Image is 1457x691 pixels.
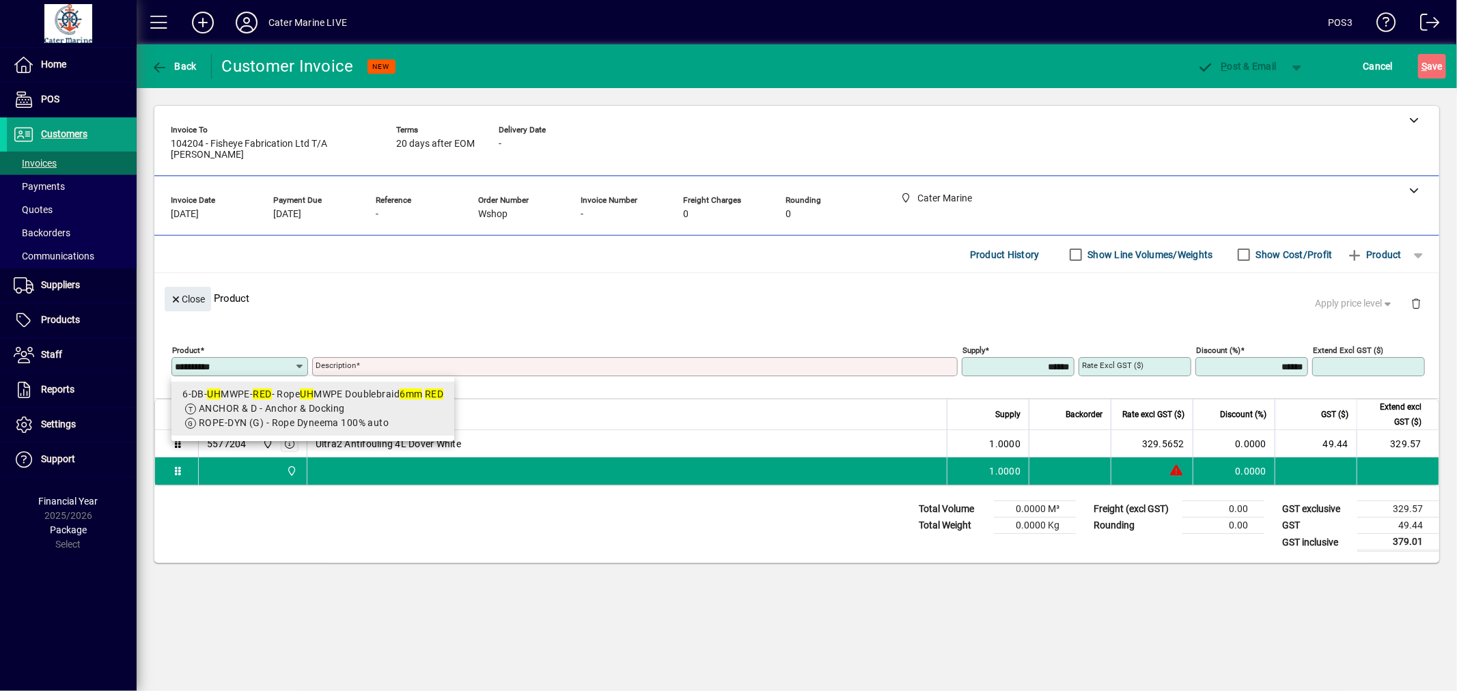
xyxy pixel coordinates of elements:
button: Apply price level [1310,292,1400,316]
span: POS [41,94,59,104]
td: GST inclusive [1275,534,1357,551]
span: - [499,139,501,150]
a: Products [7,303,137,337]
a: Backorders [7,221,137,244]
mat-label: Discount (%) [1196,345,1240,355]
span: ROPE-DYN (G) - Rope Dyneema 100% auto [199,417,389,428]
button: Cancel [1360,54,1397,79]
button: Product History [965,242,1045,267]
td: 0.00 [1182,518,1264,534]
span: 0 [683,209,689,220]
mat-label: Rate excl GST ($) [1082,361,1143,370]
span: Supply [995,407,1021,422]
a: Knowledge Base [1366,3,1396,47]
span: Rate excl GST ($) [1122,407,1184,422]
button: Add [181,10,225,35]
span: - [376,209,378,220]
span: Close [170,288,206,311]
a: Payments [7,175,137,198]
span: S [1421,61,1427,72]
em: UH [300,389,314,399]
td: 329.57 [1357,501,1439,518]
span: Backorders [14,227,70,238]
td: 49.44 [1275,430,1357,457]
td: 0.00 [1182,501,1264,518]
span: Extend excl GST ($) [1365,399,1421,429]
span: GST ($) [1321,407,1348,422]
a: Communications [7,244,137,268]
em: UH [207,389,221,399]
a: Settings [7,408,137,442]
span: Ultra2 Antifouling 4L Dover White [316,437,461,451]
span: P [1221,61,1227,72]
span: Payments [14,181,65,192]
span: Home [41,59,66,70]
td: Rounding [1087,518,1182,534]
button: Back [148,54,200,79]
span: ave [1421,55,1443,77]
span: Cater Marine [283,464,299,479]
span: 1.0000 [990,437,1021,451]
em: 6mm [400,389,422,399]
td: 379.01 [1357,534,1439,551]
em: RED [253,389,271,399]
span: - [581,209,583,220]
mat-option: 6-DB-UHMWPE-RED - Rope UHMWPE Doublebraid 6mm RED [171,382,454,436]
span: Products [41,314,80,325]
a: Reports [7,373,137,407]
span: Package [50,524,87,535]
span: [DATE] [273,209,301,220]
span: Back [151,61,197,72]
span: Backorder [1066,407,1102,422]
mat-label: Extend excl GST ($) [1313,345,1383,355]
label: Show Line Volumes/Weights [1085,248,1213,262]
label: Show Cost/Profit [1253,248,1333,262]
span: Wshop [478,209,508,220]
td: Total Volume [912,501,994,518]
td: Freight (excl GST) [1087,501,1182,518]
a: Quotes [7,198,137,221]
span: 20 days after EOM [396,139,475,150]
span: Suppliers [41,279,80,290]
mat-label: Supply [962,345,985,355]
button: Delete [1400,287,1432,320]
a: Staff [7,338,137,372]
span: Support [41,453,75,464]
div: 329.5652 [1120,437,1184,451]
td: 0.0000 [1193,430,1275,457]
app-page-header-button: Close [161,292,214,305]
td: Total Weight [912,518,994,534]
span: Reports [41,384,74,395]
td: GST exclusive [1275,501,1357,518]
td: 0.0000 M³ [994,501,1076,518]
td: 0.0000 Kg [994,518,1076,534]
span: 1.0000 [990,464,1021,478]
span: Product History [970,244,1040,266]
span: NEW [373,62,390,71]
span: Cancel [1363,55,1393,77]
span: ost & Email [1197,61,1277,72]
a: Support [7,442,137,477]
app-page-header-button: Delete [1400,297,1432,309]
a: Logout [1410,3,1440,47]
span: Cater Marine [259,436,275,451]
a: Suppliers [7,268,137,302]
div: 5577204 [207,437,247,451]
span: Apply price level [1316,296,1395,311]
div: Customer Invoice [222,55,354,77]
span: Discount (%) [1220,407,1266,422]
div: 6-DB- MWPE- - Rope MWPE Doublebraid [182,387,443,401]
mat-error: Required [316,376,947,391]
td: 49.44 [1357,518,1439,534]
span: Communications [14,251,94,262]
a: POS [7,83,137,117]
span: Quotes [14,204,53,215]
td: GST [1275,518,1357,534]
span: Staff [41,349,62,360]
span: Settings [41,419,76,429]
td: 329.57 [1357,430,1439,457]
mat-label: Product [172,345,200,355]
span: ANCHOR & D - Anchor & Docking [199,403,345,414]
span: Customers [41,128,87,139]
a: Home [7,48,137,82]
